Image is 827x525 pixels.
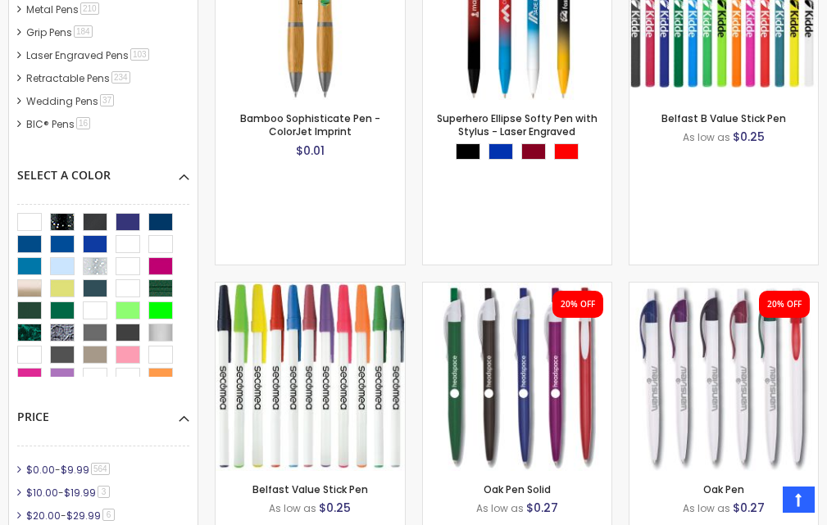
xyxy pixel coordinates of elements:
[476,501,524,515] span: As low as
[423,282,611,296] a: Oak Pen Solid
[17,397,189,425] div: Price
[683,501,730,515] span: As low as
[98,486,110,498] span: 3
[66,509,101,523] span: $29.99
[240,111,380,138] a: Bamboo Sophisticate Pen - ColorJet Imprint
[22,2,105,16] a: Metal Pens210
[76,117,90,129] span: 16
[554,143,579,160] div: Red
[102,509,115,521] span: 6
[91,463,110,475] span: 564
[22,486,116,500] a: $10.00-$19.993
[26,463,55,477] span: $0.00
[767,299,802,310] div: 20% OFF
[74,25,93,38] span: 184
[252,482,368,496] a: Belfast Value Stick Pen
[561,299,595,310] div: 20% OFF
[22,71,136,85] a: Retractable Pens234
[661,111,786,125] a: Belfast B Value Stick Pen
[319,500,351,516] span: $0.25
[17,156,189,183] div: Select A Color
[703,482,744,496] a: Oak Pen
[296,143,325,159] span: $0.01
[22,25,98,39] a: Grip Pens184
[130,48,149,61] span: 103
[80,2,99,15] span: 210
[216,282,404,296] a: Belfast Value Stick Pen
[269,501,316,515] span: As low as
[521,143,546,160] div: Burgundy
[629,283,818,471] img: Oak Pen
[783,487,815,513] a: Top
[22,509,120,523] a: $20.00-$29.996
[733,129,765,145] span: $0.25
[216,283,404,471] img: Belfast Value Stick Pen
[100,94,114,106] span: 37
[437,111,598,138] a: Superhero Ellipse Softy Pen with Stylus - Laser Engraved
[423,283,611,471] img: Oak Pen Solid
[629,282,818,296] a: Oak Pen
[22,117,96,131] a: BIC® Pens16
[484,482,551,496] a: Oak Pen Solid
[64,486,96,500] span: $19.99
[526,500,558,516] span: $0.27
[683,130,730,144] span: As low as
[22,463,116,477] a: $0.00-$9.99564
[26,486,58,500] span: $10.00
[26,509,61,523] span: $20.00
[61,463,89,477] span: $9.99
[22,94,120,108] a: Wedding Pens37
[111,71,130,84] span: 234
[456,143,480,160] div: Black
[488,143,513,160] div: Blue
[22,48,155,62] a: Laser Engraved Pens103
[733,500,765,516] span: $0.27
